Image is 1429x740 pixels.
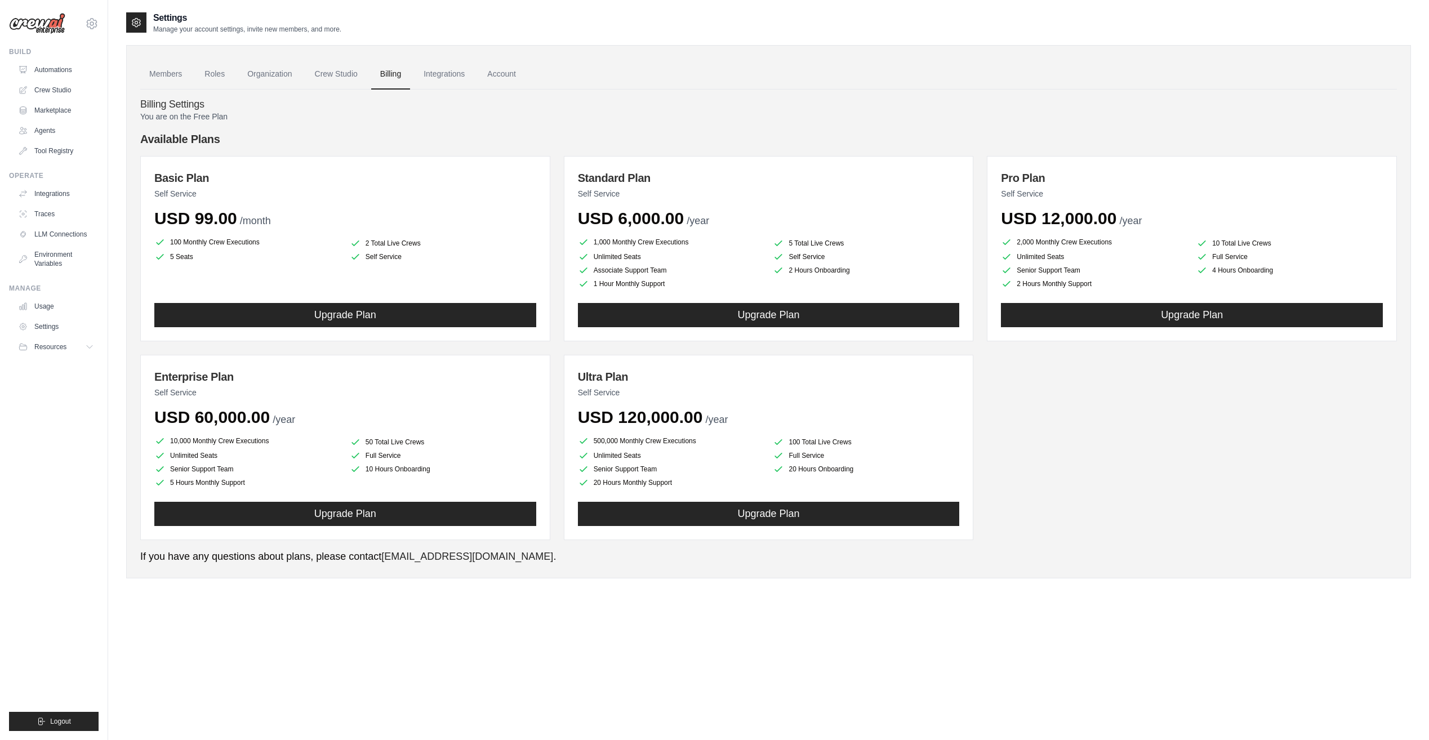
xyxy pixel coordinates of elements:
li: 100 Monthly Crew Executions [154,235,341,249]
div: Operate [9,171,99,180]
p: Self Service [578,387,960,398]
span: /year [687,215,709,226]
a: Agents [14,122,99,140]
a: Organization [238,59,301,90]
li: Senior Support Team [154,463,341,475]
a: Environment Variables [14,246,99,273]
div: Manage [9,284,99,293]
li: 2 Total Live Crews [350,238,536,249]
img: Logo [9,13,65,34]
button: Upgrade Plan [154,502,536,526]
li: 1,000 Monthly Crew Executions [578,235,764,249]
li: 10 Total Live Crews [1196,238,1383,249]
p: Self Service [154,387,536,398]
span: /year [706,414,728,425]
li: 10,000 Monthly Crew Executions [154,434,341,448]
li: Self Service [773,251,959,262]
li: Associate Support Team [578,265,764,276]
p: If you have any questions about plans, please contact . [140,549,1397,564]
li: 50 Total Live Crews [350,436,536,448]
a: Traces [14,205,99,223]
li: 5 Seats [154,251,341,262]
a: Crew Studio [14,81,99,99]
button: Logout [9,712,99,731]
button: Upgrade Plan [1001,303,1383,327]
a: Account [478,59,525,90]
li: Senior Support Team [578,463,764,475]
h3: Enterprise Plan [154,369,536,385]
a: Members [140,59,191,90]
span: Resources [34,342,66,351]
li: 4 Hours Onboarding [1196,265,1383,276]
li: 2,000 Monthly Crew Executions [1001,235,1187,249]
p: Self Service [154,188,536,199]
h3: Standard Plan [578,170,960,186]
a: Settings [14,318,99,336]
a: Usage [14,297,99,315]
li: Senior Support Team [1001,265,1187,276]
h3: Ultra Plan [578,369,960,385]
span: /year [273,414,295,425]
a: Integrations [415,59,474,90]
span: USD 60,000.00 [154,408,270,426]
a: Automations [14,61,99,79]
li: 20 Hours Onboarding [773,463,959,475]
li: 1 Hour Monthly Support [578,278,764,289]
li: Full Service [1196,251,1383,262]
span: /month [240,215,271,226]
p: You are on the Free Plan [140,111,1397,122]
a: LLM Connections [14,225,99,243]
p: Manage your account settings, invite new members, and more. [153,25,341,34]
span: USD 120,000.00 [578,408,703,426]
li: 2 Hours Monthly Support [1001,278,1187,289]
li: 20 Hours Monthly Support [578,477,764,488]
li: Full Service [773,450,959,461]
p: Self Service [1001,188,1383,199]
div: Build [9,47,99,56]
span: /year [1119,215,1142,226]
li: 500,000 Monthly Crew Executions [578,434,764,448]
li: 2 Hours Onboarding [773,265,959,276]
li: 5 Total Live Crews [773,238,959,249]
button: Upgrade Plan [154,303,536,327]
button: Upgrade Plan [578,303,960,327]
button: Resources [14,338,99,356]
li: Full Service [350,450,536,461]
h3: Basic Plan [154,170,536,186]
li: 10 Hours Onboarding [350,463,536,475]
button: Upgrade Plan [578,502,960,526]
li: Unlimited Seats [154,450,341,461]
h4: Available Plans [140,131,1397,147]
span: USD 99.00 [154,209,237,228]
li: Self Service [350,251,536,262]
li: Unlimited Seats [578,450,764,461]
h3: Pro Plan [1001,170,1383,186]
li: Unlimited Seats [578,251,764,262]
a: Marketplace [14,101,99,119]
h4: Billing Settings [140,99,1397,111]
p: Self Service [578,188,960,199]
a: Tool Registry [14,142,99,160]
span: Logout [50,717,71,726]
a: Roles [195,59,234,90]
span: USD 6,000.00 [578,209,684,228]
a: Integrations [14,185,99,203]
a: Crew Studio [306,59,367,90]
li: Unlimited Seats [1001,251,1187,262]
a: Billing [371,59,410,90]
span: USD 12,000.00 [1001,209,1116,228]
li: 100 Total Live Crews [773,436,959,448]
h2: Settings [153,11,341,25]
li: 5 Hours Monthly Support [154,477,341,488]
a: [EMAIL_ADDRESS][DOMAIN_NAME] [381,551,553,562]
